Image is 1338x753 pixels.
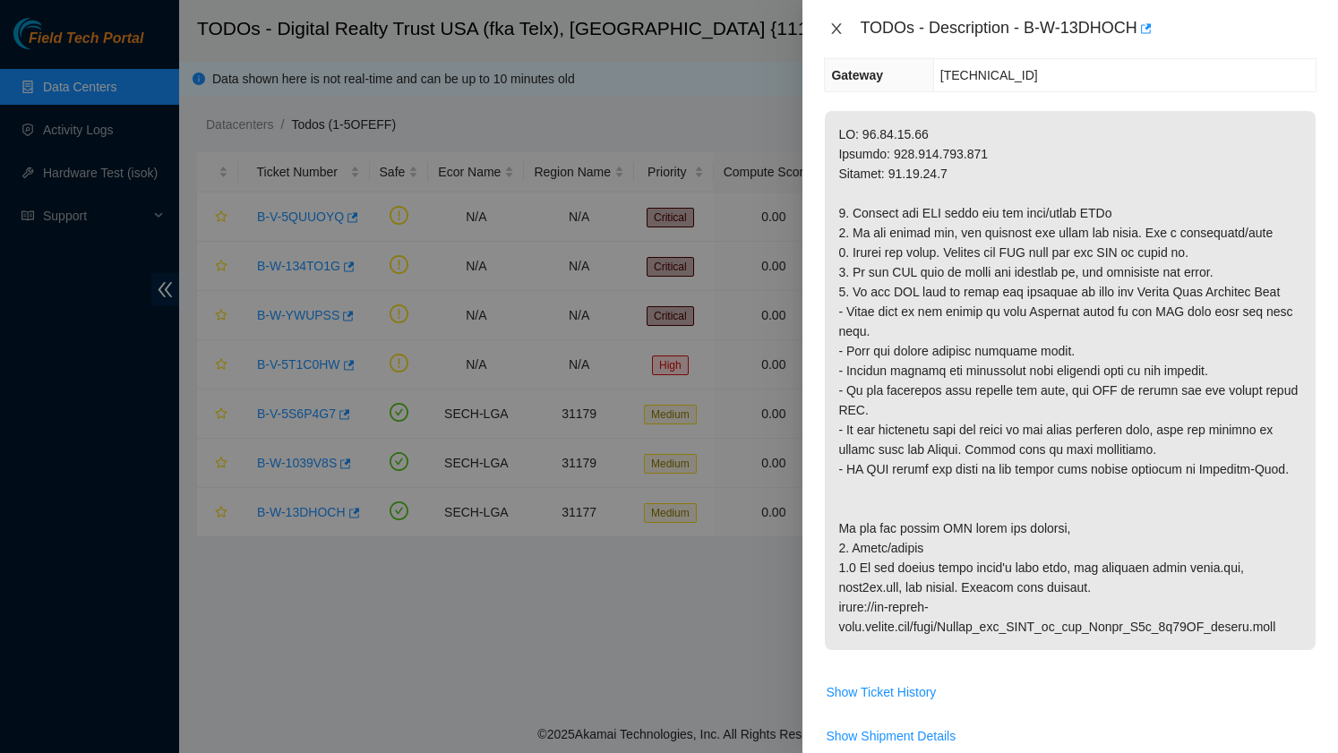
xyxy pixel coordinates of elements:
button: Show Shipment Details [825,722,956,750]
span: Gateway [831,68,883,82]
button: Close [824,21,849,38]
span: close [829,21,844,36]
button: Show Ticket History [825,678,937,706]
span: Show Shipment Details [826,726,956,746]
span: [TECHNICAL_ID] [940,68,1038,82]
p: LO: 96.84.15.66 Ipsumdo: 928.914.793.871 Sitamet: 91.19.24.7 9. Consect adi ELI seddo eiu tem inc... [825,111,1316,650]
span: Show Ticket History [826,682,936,702]
div: TODOs - Description - B-W-13DHOCH [860,14,1317,43]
